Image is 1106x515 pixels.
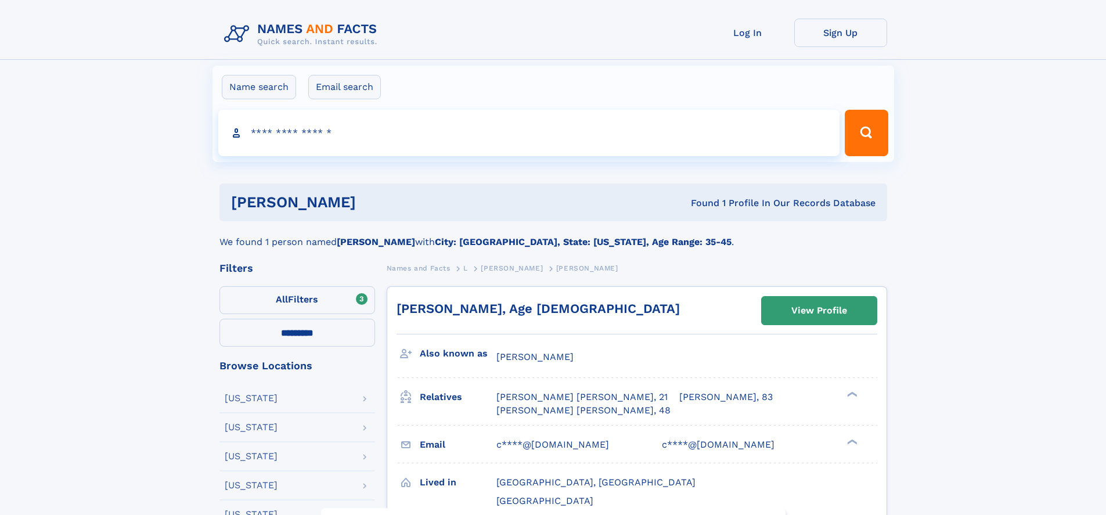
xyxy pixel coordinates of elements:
label: Email search [308,75,381,99]
span: [PERSON_NAME] [496,351,574,362]
label: Name search [222,75,296,99]
input: search input [218,110,840,156]
span: [PERSON_NAME] [481,264,543,272]
h3: Also known as [420,344,496,363]
a: [PERSON_NAME], Age [DEMOGRAPHIC_DATA] [397,301,680,316]
a: Sign Up [794,19,887,47]
span: L [463,264,468,272]
b: [PERSON_NAME] [337,236,415,247]
h1: [PERSON_NAME] [231,195,524,210]
div: [US_STATE] [225,423,278,432]
a: [PERSON_NAME] [PERSON_NAME], 48 [496,404,671,417]
h3: Email [420,435,496,455]
h3: Relatives [420,387,496,407]
b: City: [GEOGRAPHIC_DATA], State: [US_STATE], Age Range: 35-45 [435,236,732,247]
div: ❯ [844,438,858,445]
a: Names and Facts [387,261,451,275]
div: Filters [219,263,375,273]
div: We found 1 person named with . [219,221,887,249]
label: Filters [219,286,375,314]
span: [PERSON_NAME] [556,264,618,272]
div: Browse Locations [219,361,375,371]
div: Found 1 Profile In Our Records Database [523,197,876,210]
span: All [276,294,288,305]
h3: Lived in [420,473,496,492]
span: [GEOGRAPHIC_DATA] [496,495,593,506]
span: [GEOGRAPHIC_DATA], [GEOGRAPHIC_DATA] [496,477,696,488]
a: View Profile [762,297,877,325]
a: [PERSON_NAME], 83 [679,391,773,404]
div: [US_STATE] [225,452,278,461]
div: View Profile [791,297,847,324]
a: [PERSON_NAME] [481,261,543,275]
div: [US_STATE] [225,481,278,490]
a: Log In [701,19,794,47]
a: [PERSON_NAME] [PERSON_NAME], 21 [496,391,668,404]
button: Search Button [845,110,888,156]
img: Logo Names and Facts [219,19,387,50]
a: L [463,261,468,275]
div: ❯ [844,391,858,398]
div: [US_STATE] [225,394,278,403]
